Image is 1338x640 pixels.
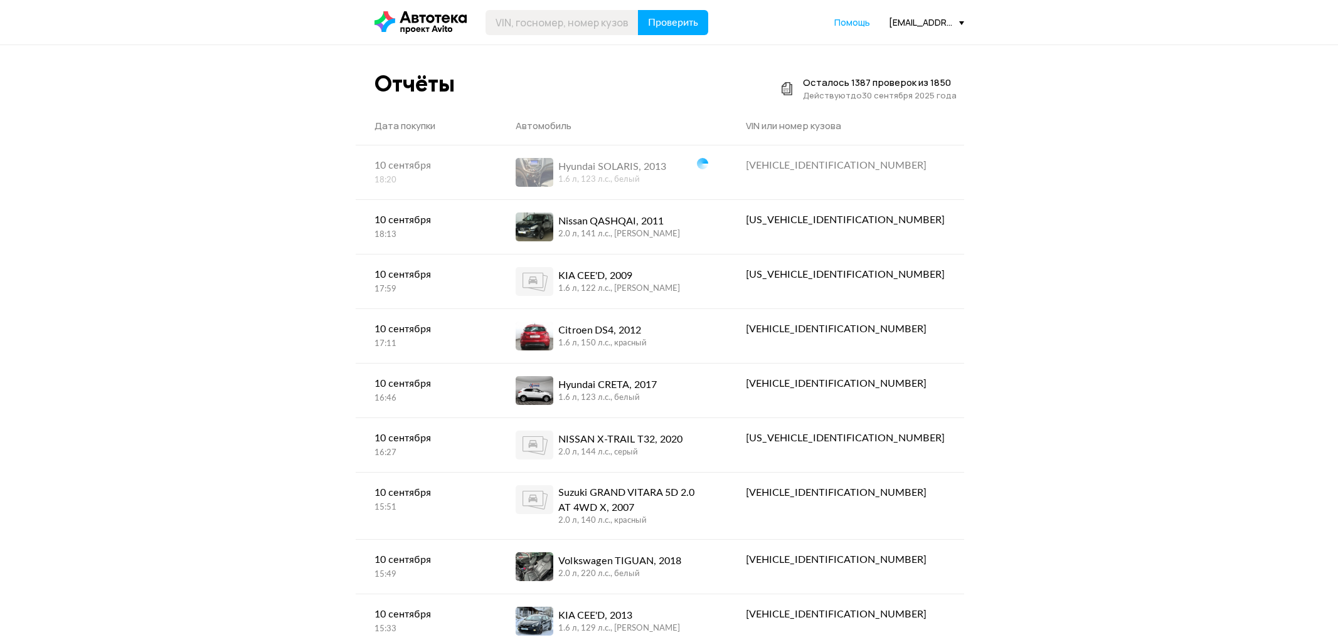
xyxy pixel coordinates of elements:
div: [VEHICLE_IDENTIFICATION_NUMBER] [746,607,945,622]
div: 2.0 л, 140 л.c., красный [558,515,708,527]
div: 10 сентября [374,607,479,622]
div: 17:59 [374,284,479,295]
a: 10 сентября16:46 [356,364,497,417]
a: 10 сентября17:11 [356,309,497,362]
div: [VEHICLE_IDENTIFICATION_NUMBER] [746,158,945,173]
a: [US_VEHICLE_IDENTIFICATION_NUMBER] [727,200,964,240]
div: 15:33 [374,624,479,635]
div: 16:46 [374,393,479,404]
div: 15:51 [374,502,479,513]
div: 2.0 л, 144 л.c., серый [558,447,682,458]
div: Hyundai SOLARIS, 2013 [558,159,666,174]
div: Отчёты [374,70,455,97]
a: Hyundai CRETA, 20171.6 л, 123 л.c., белый [497,364,727,417]
div: 10 сентября [374,376,479,391]
a: [VEHICLE_IDENTIFICATION_NUMBER] [727,540,964,580]
div: 2.0 л, 220 л.c., белый [558,569,681,580]
div: 1.6 л, 123 л.c., белый [558,174,666,186]
div: 1.6 л, 123 л.c., белый [558,392,657,404]
span: Помощь [834,16,870,28]
div: KIA CEE'D, 2013 [558,608,680,623]
div: Действуют до 30 сентября 2025 года [803,89,957,102]
a: KIA CEE'D, 20091.6 л, 122 л.c., [PERSON_NAME] [497,254,727,308]
a: [VEHICLE_IDENTIFICATION_NUMBER] [727,309,964,349]
a: Помощь [834,16,870,29]
a: 10 сентября15:49 [356,540,497,593]
div: [US_VEHICLE_IDENTIFICATION_NUMBER] [746,431,945,446]
div: [VEHICLE_IDENTIFICATION_NUMBER] [746,322,945,337]
div: KIA CEE'D, 2009 [558,268,680,283]
div: 10 сентября [374,485,479,500]
div: [VEHICLE_IDENTIFICATION_NUMBER] [746,376,945,391]
div: 17:11 [374,338,479,350]
div: 10 сентября [374,322,479,337]
a: Citroen DS4, 20121.6 л, 150 л.c., красный [497,309,727,363]
a: 10 сентября18:13 [356,200,497,253]
div: 10 сентября [374,158,479,173]
a: Volkswagen TIGUAN, 20182.0 л, 220 л.c., белый [497,540,727,594]
div: [EMAIL_ADDRESS][DOMAIN_NAME] [889,16,964,28]
div: 10 сентября [374,552,479,567]
a: [US_VEHICLE_IDENTIFICATION_NUMBER] [727,418,964,458]
div: 1.6 л, 129 л.c., [PERSON_NAME] [558,623,680,634]
a: [US_VEHICLE_IDENTIFICATION_NUMBER] [727,254,964,295]
div: 1.6 л, 150 л.c., красный [558,338,647,349]
div: Hyundai CRETA, 2017 [558,377,657,392]
div: 18:20 [374,175,479,186]
div: 18:13 [374,229,479,241]
div: 10 сентября [374,267,479,282]
a: [VEHICLE_IDENTIFICATION_NUMBER] [727,473,964,513]
div: 10 сентября [374,431,479,446]
a: Nissan QASHQAI, 20112.0 л, 141 л.c., [PERSON_NAME] [497,200,727,254]
div: [US_VEHICLE_IDENTIFICATION_NUMBER] [746,267,945,282]
div: 16:27 [374,448,479,459]
div: Осталось 1387 проверок из 1850 [803,76,957,89]
a: 10 сентября17:59 [356,254,497,308]
a: 10 сентября15:51 [356,473,497,526]
div: Volkswagen TIGUAN, 2018 [558,553,681,569]
div: 1.6 л, 122 л.c., [PERSON_NAME] [558,283,680,295]
a: [VEHICLE_IDENTIFICATION_NUMBER] [727,594,964,634]
a: Suzuki GRAND VITARA 5D 2.0 AT 4WD X, 20072.0 л, 140 л.c., красный [497,473,727,539]
div: 15:49 [374,569,479,580]
div: VIN или номер кузова [746,120,945,132]
div: Автомобиль [516,120,708,132]
span: Проверить [648,18,698,28]
div: 10 сентября [374,212,479,228]
input: VIN, госномер, номер кузова [486,10,639,35]
div: Citroen DS4, 2012 [558,323,647,338]
a: [VEHICLE_IDENTIFICATION_NUMBER] [727,364,964,404]
div: [VEHICLE_IDENTIFICATION_NUMBER] [746,552,945,567]
div: [US_VEHICLE_IDENTIFICATION_NUMBER] [746,212,945,228]
button: Проверить [638,10,708,35]
a: NISSAN X-TRAIL T32, 20202.0 л, 144 л.c., серый [497,418,727,472]
div: 2.0 л, 141 л.c., [PERSON_NAME] [558,229,680,240]
a: 10 сентября16:27 [356,418,497,471]
div: Nissan QASHQAI, 2011 [558,214,680,229]
div: [VEHICLE_IDENTIFICATION_NUMBER] [746,485,945,500]
div: Дата покупки [374,120,479,132]
div: Suzuki GRAND VITARA 5D 2.0 AT 4WD X, 2007 [558,485,708,515]
div: NISSAN X-TRAIL T32, 2020 [558,432,682,447]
